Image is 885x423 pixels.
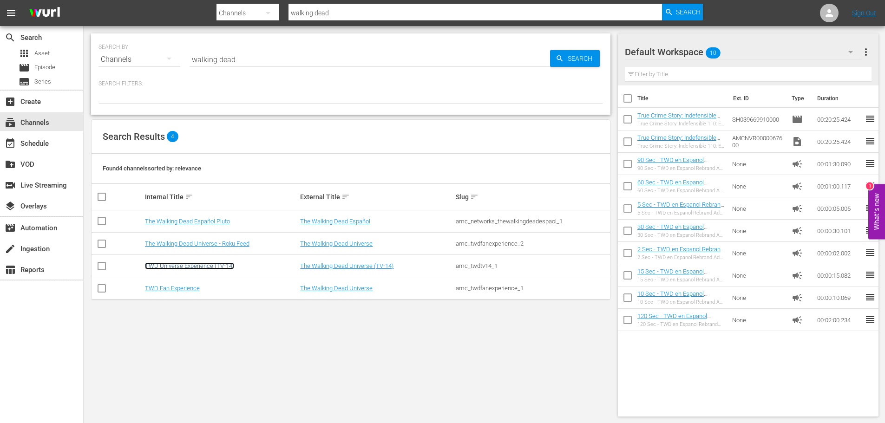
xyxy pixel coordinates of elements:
div: Channels [98,46,180,72]
span: Series [34,77,51,86]
a: TWD Fan Experience [145,285,200,292]
span: Ad [792,181,803,192]
span: Episode [34,63,55,72]
span: Ad [792,225,803,236]
p: Search Filters: [98,80,603,88]
span: Search [564,50,600,67]
span: 4 [167,131,178,142]
span: menu [6,7,17,19]
a: The Walking Dead Universe (TV-14) [300,262,393,269]
span: sort [470,193,479,201]
a: The Walking Dead Español [300,218,370,225]
td: 00:01:00.117 [813,175,865,197]
td: None [728,197,788,220]
span: Live Streaming [5,180,16,191]
td: 00:20:25.424 [813,108,865,130]
a: True Crime Story: Indefensible 110: El elefante en el útero [637,134,720,148]
span: Episode [792,114,803,125]
span: Found 4 channels sorted by: relevance [103,165,201,172]
td: 00:02:00.234 [813,309,865,331]
div: amc_networks_thewalkingdeadespaol_1 [456,218,609,225]
td: 00:00:02.002 [813,242,865,264]
span: reorder [865,269,876,280]
span: VOD [5,159,16,170]
span: Ingestion [5,243,16,254]
span: reorder [865,113,876,124]
div: External Title [300,191,453,202]
th: Title [637,85,728,111]
div: 90 Sec - TWD en Espanol Rebrand Ad Slates-90s- SLATE [637,165,725,171]
td: None [728,264,788,286]
span: Ad [792,203,803,214]
td: None [728,220,788,242]
span: Create [5,96,16,107]
a: Sign Out [852,9,876,17]
a: The Walking Dead Universe [300,240,373,247]
span: Channels [5,117,16,128]
span: reorder [865,225,876,236]
div: 10 Sec - TWD en Espanol Rebrand Ad Slates-10s- SLATE [637,299,725,305]
span: reorder [865,136,876,147]
span: Ad [792,247,803,259]
th: Ext. ID [728,85,787,111]
a: The Walking Dead Universe [300,285,373,292]
a: The Walking Dead Universe - Roku Feed [145,240,249,247]
td: None [728,153,788,175]
a: True Crime Story: Indefensible 110: El elefante en el útero [637,112,720,126]
a: 5 Sec - TWD en Espanol Rebrand Ad Slates-5s- SLATE [637,201,724,215]
span: Video [792,136,803,147]
span: sort [341,193,350,201]
div: 120 Sec - TWD en Espanol Rebrand Ad Slates-120s- SLATE [637,321,725,327]
button: Open Feedback Widget [868,184,885,239]
span: more_vert [860,46,872,58]
div: 1 [866,182,873,189]
span: Search [676,4,701,20]
span: Asset [19,48,30,59]
a: 90 Sec - TWD en Espanol Rebrand Ad Slates-90s- SLATE [637,156,718,170]
div: 15 Sec - TWD en Espanol Rebrand Ad Slates-15s- SLATE [637,277,725,283]
a: TWD Universe Experience (TV-14) [145,262,234,269]
a: The Walking Dead Español Pluto [145,218,230,225]
a: 60 Sec - TWD en Espanol Rebrand Ad Slates-60s- SLATE [637,179,718,193]
a: 30 Sec - TWD en Espanol Rebrand Ad Slates-30s- SLATE [637,223,718,237]
td: None [728,309,788,331]
div: True Crime Story: Indefensible 110: El elefante en el útero [637,143,725,149]
td: 00:00:30.101 [813,220,865,242]
div: amc_twdtv14_1 [456,262,609,269]
button: Search [662,4,703,20]
td: 00:20:25.424 [813,130,865,153]
span: reorder [865,292,876,303]
img: ans4CAIJ8jUAAAAAAAAAAAAAAAAAAAAAAAAgQb4GAAAAAAAAAAAAAAAAAAAAAAAAJMjXAAAAAAAAAAAAAAAAAAAAAAAAgAT5G... [22,2,67,24]
span: Ad [792,270,803,281]
span: Ad [792,158,803,169]
span: sort [185,193,193,201]
span: reorder [865,180,876,191]
div: 2 Sec - TWD en Espanol Rebrand Ad Slates-2s- SLATE [637,254,725,260]
span: reorder [865,202,876,214]
a: 15 Sec - TWD en Espanol Rebrand Ad Slates-15s- SLATE [637,268,718,282]
span: reorder [865,247,876,258]
div: Internal Title [145,191,298,202]
div: amc_twdfanexperience_2 [456,240,609,247]
button: Search [550,50,600,67]
span: 10 [706,43,721,63]
span: Overlays [5,201,16,212]
td: SH039669910000 [728,108,788,130]
td: 00:01:30.090 [813,153,865,175]
td: 00:00:10.069 [813,286,865,309]
button: more_vert [860,41,872,63]
div: True Crime Story: Indefensible 110: El elefante en el útero [637,121,725,127]
div: amc_twdfanexperience_1 [456,285,609,292]
th: Duration [812,85,867,111]
td: 00:00:15.082 [813,264,865,286]
span: Automation [5,222,16,234]
td: 00:00:05.005 [813,197,865,220]
td: None [728,286,788,309]
div: Default Workspace [625,39,862,65]
td: AMCNVR0000067600 [728,130,788,153]
a: 10 Sec - TWD en Espanol Rebrand Ad Slates-10s- SLATE [637,290,718,304]
div: 30 Sec - TWD en Espanol Rebrand Ad Slates-30s- SLATE [637,232,725,238]
span: reorder [865,314,876,325]
span: Search [5,32,16,43]
div: 60 Sec - TWD en Espanol Rebrand Ad Slates-60s- SLATE [637,188,725,194]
